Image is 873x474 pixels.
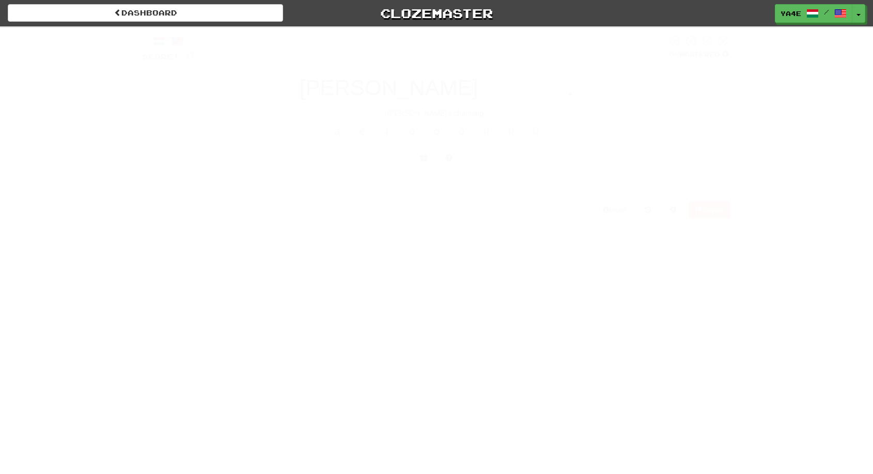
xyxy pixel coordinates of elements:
button: ű [525,120,546,142]
button: é [352,120,372,142]
div: [PERSON_NAME]'s charming. [142,108,731,118]
button: Switch sentence to multiple choice alt+p [414,149,434,167]
span: 0 % [669,50,679,58]
button: Single letter hint - you only get 1 per sentence and score half the points! alt+h [439,149,459,167]
button: á [327,120,348,142]
button: ó [426,120,447,142]
button: ú [501,120,521,142]
a: Dashboard [8,4,283,22]
button: ü [476,120,496,142]
span: / [824,8,829,16]
span: Score: [142,52,179,61]
button: Help! [596,201,633,219]
span: . [567,75,573,100]
a: Clozemaster [299,4,574,22]
button: Round history (alt+y) [638,201,658,219]
a: Ya4e / [775,4,852,23]
button: Submit [404,172,469,196]
div: Mastered [667,50,731,59]
span: Ya4e [781,9,801,18]
div: / [142,35,194,48]
span: 0 [185,49,194,62]
span: [PERSON_NAME] [300,75,478,100]
button: í [377,120,397,142]
button: ö [401,120,422,142]
button: Report [689,201,731,219]
button: ő [451,120,472,142]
